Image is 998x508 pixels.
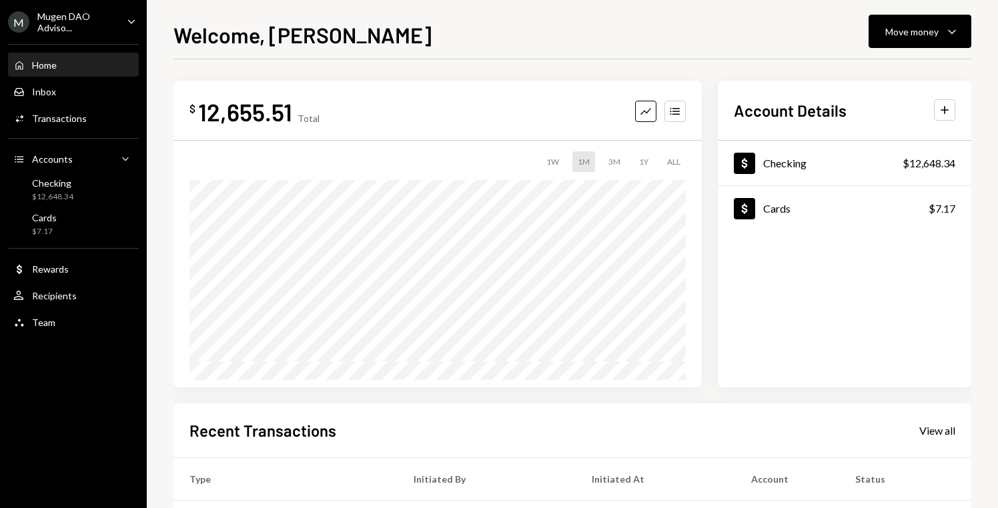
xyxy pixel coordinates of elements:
[763,157,807,169] div: Checking
[8,11,29,33] div: M
[32,263,69,275] div: Rewards
[572,151,595,172] div: 1M
[189,419,336,441] h2: Recent Transactions
[919,423,955,437] a: View all
[576,457,735,500] th: Initiated At
[32,212,57,223] div: Cards
[603,151,626,172] div: 3M
[839,457,971,500] th: Status
[8,173,139,205] a: Checking$12,648.34
[173,21,432,48] h1: Welcome, [PERSON_NAME]
[198,97,292,127] div: 12,655.51
[189,102,195,115] div: $
[903,155,955,171] div: $12,648.34
[763,202,791,215] div: Cards
[885,25,939,39] div: Move money
[398,457,576,500] th: Initiated By
[634,151,654,172] div: 1Y
[718,141,971,185] a: Checking$12,648.34
[8,106,139,130] a: Transactions
[735,457,839,500] th: Account
[662,151,686,172] div: ALL
[298,113,320,124] div: Total
[919,424,955,437] div: View all
[8,147,139,171] a: Accounts
[869,15,971,48] button: Move money
[8,79,139,103] a: Inbox
[32,177,73,189] div: Checking
[32,226,57,237] div: $7.17
[32,191,73,203] div: $12,648.34
[8,310,139,334] a: Team
[8,53,139,77] a: Home
[32,290,77,301] div: Recipients
[32,153,73,165] div: Accounts
[8,257,139,281] a: Rewards
[541,151,564,172] div: 1W
[32,59,57,71] div: Home
[32,86,56,97] div: Inbox
[718,186,971,231] a: Cards$7.17
[37,11,116,33] div: Mugen DAO Adviso...
[32,317,55,328] div: Team
[929,201,955,217] div: $7.17
[8,208,139,240] a: Cards$7.17
[173,457,398,500] th: Type
[734,99,847,121] h2: Account Details
[8,283,139,307] a: Recipients
[32,113,87,124] div: Transactions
